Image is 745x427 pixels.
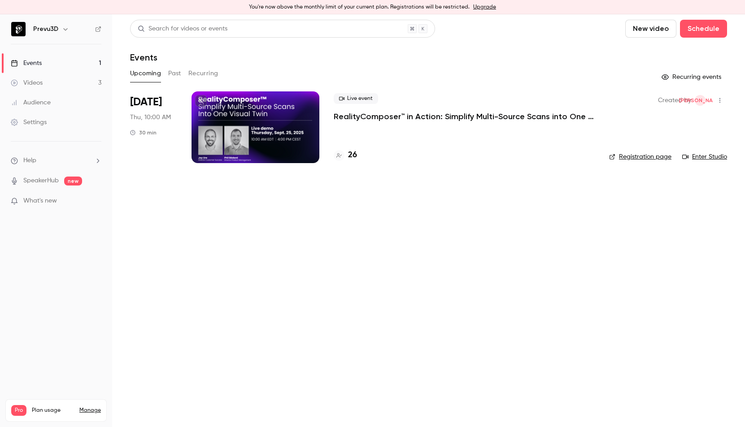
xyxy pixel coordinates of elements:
[658,95,691,106] span: Created by
[79,407,101,414] a: Manage
[11,59,42,68] div: Events
[32,407,74,414] span: Plan usage
[609,152,671,161] a: Registration page
[11,405,26,416] span: Pro
[679,95,722,106] span: [PERSON_NAME]
[130,129,157,136] div: 30 min
[625,20,676,38] button: New video
[473,4,496,11] a: Upgrade
[23,196,57,206] span: What's new
[11,22,26,36] img: Prevu3D
[130,113,171,122] span: Thu, 10:00 AM
[130,66,161,81] button: Upcoming
[168,66,181,81] button: Past
[188,66,218,81] button: Recurring
[23,156,36,165] span: Help
[11,98,51,107] div: Audience
[138,24,227,34] div: Search for videos or events
[11,156,101,165] li: help-dropdown-opener
[334,93,378,104] span: Live event
[11,118,47,127] div: Settings
[348,149,357,161] h4: 26
[130,91,177,163] div: Sep 25 Thu, 10:00 AM (America/Toronto)
[11,78,43,87] div: Videos
[680,20,727,38] button: Schedule
[682,152,727,161] a: Enter Studio
[130,52,157,63] h1: Events
[23,176,59,185] a: SpeakerHub
[695,95,706,106] span: Julie Osmond
[33,25,58,34] h6: Prevu3D
[334,111,595,122] a: RealityComposer™ in Action: Simplify Multi-Source Scans into One Visual Twin
[91,197,101,205] iframe: Noticeable Trigger
[64,177,82,185] span: new
[658,70,727,84] button: Recurring events
[334,149,357,161] a: 26
[130,95,162,109] span: [DATE]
